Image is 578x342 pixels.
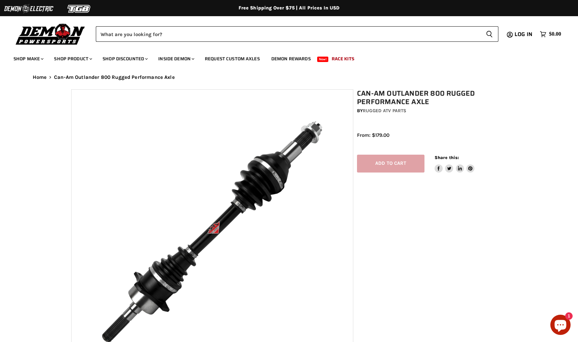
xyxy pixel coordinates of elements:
div: by [357,107,511,115]
aside: Share this: [435,155,475,173]
span: Log in [515,30,532,38]
a: Request Custom Axles [200,52,265,66]
img: Demon Electric Logo 2 [3,2,54,15]
a: $0.00 [536,29,565,39]
a: Inside Demon [153,52,198,66]
inbox-online-store-chat: Shopify online store chat [548,315,573,337]
button: Search [480,26,498,42]
ul: Main menu [8,49,559,66]
a: Home [33,74,47,80]
span: New! [317,57,329,62]
img: TGB Logo 2 [54,2,105,15]
a: Shop Product [49,52,96,66]
form: Product [96,26,498,42]
span: $0.00 [549,31,561,37]
span: Share this: [435,155,459,160]
a: Shop Make [8,52,48,66]
input: Search [96,26,480,42]
nav: Breadcrumbs [19,74,559,80]
a: Rugged ATV Parts [363,108,406,114]
img: Demon Powersports [13,22,87,46]
a: Demon Rewards [266,52,316,66]
span: From: $179.00 [357,132,389,138]
a: Shop Discounted [98,52,152,66]
span: Can-Am Outlander 800 Rugged Performance Axle [54,74,175,80]
a: Log in [512,31,536,37]
div: Free Shipping Over $75 | All Prices In USD [19,5,559,11]
a: Race Kits [327,52,359,66]
h1: Can-Am Outlander 800 Rugged Performance Axle [357,89,511,106]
